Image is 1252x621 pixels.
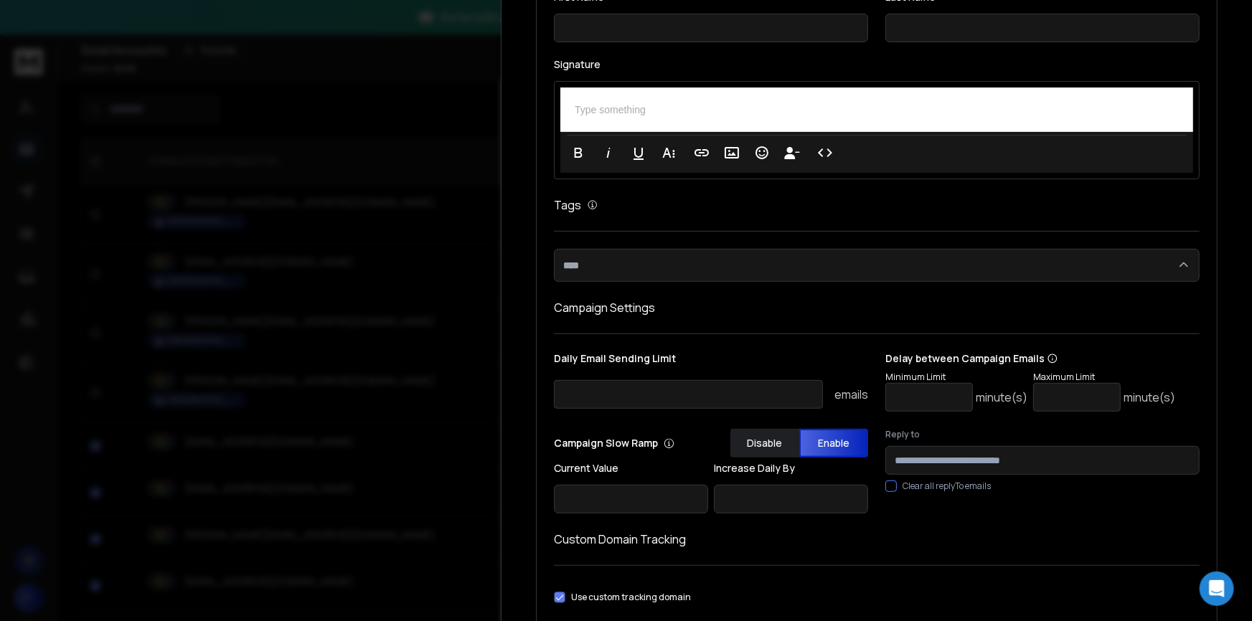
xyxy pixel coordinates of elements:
p: emails [834,386,868,403]
button: Enable [799,429,868,458]
label: Clear all replyTo emails [903,480,991,492]
p: Delay between Campaign Emails [885,351,1175,366]
label: Current Value [554,463,708,473]
button: Italic (Ctrl+I) [595,138,622,167]
p: Campaign Slow Ramp [554,436,674,450]
button: Insert Link (Ctrl+K) [688,138,715,167]
button: Insert Unsubscribe Link [778,138,806,167]
button: Underline (Ctrl+U) [625,138,652,167]
h1: Tags [554,196,581,214]
h1: Campaign Settings [554,299,1200,316]
button: Disable [730,429,799,458]
label: Use custom tracking domain [571,592,691,603]
button: Bold (Ctrl+B) [565,138,592,167]
label: Reply to [885,429,1200,440]
button: Code View [811,138,839,167]
button: More Text [655,138,682,167]
div: Open Intercom Messenger [1200,572,1234,606]
p: Daily Email Sending Limit [554,351,868,371]
button: Emoticons [748,138,776,167]
p: minute(s) [1124,389,1175,406]
label: Signature [554,60,1200,70]
button: Insert Image (Ctrl+P) [718,138,745,167]
p: Maximum Limit [1033,371,1175,383]
label: Increase Daily By [714,463,868,473]
h1: Custom Domain Tracking [554,531,1200,548]
p: Minimum Limit [885,371,1027,383]
p: minute(s) [976,389,1027,406]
